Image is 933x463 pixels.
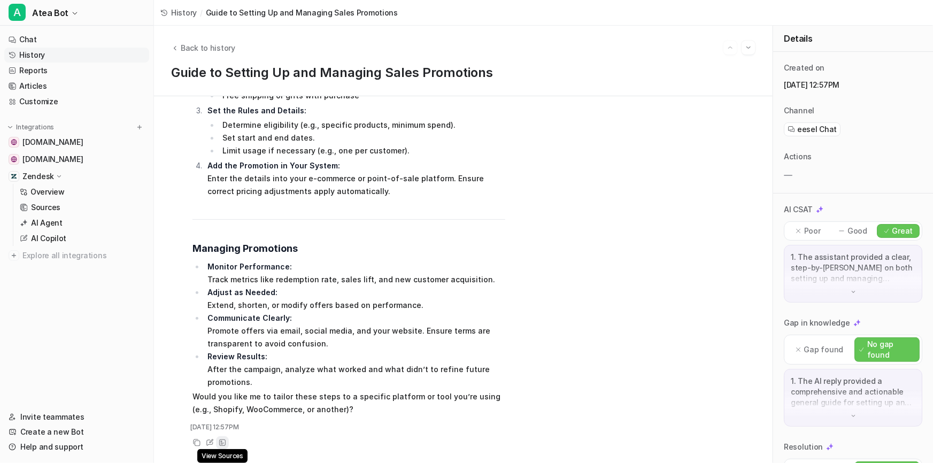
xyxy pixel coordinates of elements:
[727,43,734,52] img: Previous session
[136,124,143,131] img: menu_add.svg
[22,247,145,264] span: Explore all integrations
[204,312,505,350] li: Promote offers via email, social media, and your website. Ensure terms are transparent to avoid c...
[206,7,398,18] span: Guide to Setting Up and Managing Sales Promotions
[207,288,277,297] strong: Adjust as Needed:
[31,218,63,228] p: AI Agent
[773,26,933,52] div: Details
[4,122,57,133] button: Integrations
[4,32,149,47] a: Chat
[207,313,292,322] strong: Communicate Clearly:
[200,7,203,18] span: /
[791,376,915,408] p: 1. The AI reply provided a comprehensive and actionable general guide for setting up and managing...
[788,124,837,135] a: eesel Chat
[791,252,915,284] p: 1. The assistant provided a clear, step-by-[PERSON_NAME] on both setting up and managing promotio...
[219,119,505,132] li: Determine eligibility (e.g., specific products, minimum spend).
[784,63,824,73] p: Created on
[204,350,505,389] li: After the campaign, analyze what worked and what didn’t to refine future promotions.
[171,42,235,53] button: Back to history
[16,184,149,199] a: Overview
[204,260,505,286] li: Track metrics like redemption rate, sales lift, and new customer acquisition.
[723,41,737,55] button: Go to previous session
[16,231,149,246] a: AI Copilot
[22,171,54,182] p: Zendesk
[9,250,19,261] img: explore all integrations
[31,233,66,244] p: AI Copilot
[204,286,505,312] li: Extend, shorten, or modify offers based on performance.
[171,65,755,81] h1: Guide to Setting Up and Managing Sales Promotions
[219,132,505,144] li: Set start and end dates.
[4,152,149,167] a: documenter.getpostman.com[DOMAIN_NAME]
[804,344,843,355] p: Gap found
[22,154,83,165] span: [DOMAIN_NAME]
[16,215,149,230] a: AI Agent
[4,63,149,78] a: Reports
[192,390,505,416] p: Would you like me to tailor these steps to a specific platform or tool you’re using (e.g., Shopif...
[892,226,913,236] p: Great
[4,439,149,454] a: Help and support
[16,123,54,132] p: Integrations
[4,248,149,263] a: Explore all integrations
[30,187,65,197] p: Overview
[9,4,26,21] span: A
[4,135,149,150] a: developer.appxite.com[DOMAIN_NAME]
[784,151,812,162] p: Actions
[850,288,857,296] img: down-arrow
[4,48,149,63] a: History
[4,94,149,109] a: Customize
[219,144,505,157] li: Limit usage if necessary (e.g., one per customer).
[784,442,823,452] p: Resolution
[850,412,857,420] img: down-arrow
[6,124,14,131] img: expand menu
[4,79,149,94] a: Articles
[4,425,149,439] a: Create a new Bot
[784,105,814,116] p: Channel
[207,106,306,115] strong: Set the Rules and Details:
[11,173,17,180] img: Zendesk
[804,226,821,236] p: Poor
[32,5,68,20] span: Atea Bot
[784,318,850,328] p: Gap in knowledge
[867,339,915,360] p: No gap found
[16,200,149,215] a: Sources
[31,202,60,213] p: Sources
[4,410,149,425] a: Invite teammates
[171,7,197,18] span: History
[181,42,235,53] span: Back to history
[197,449,248,463] span: View Sources
[11,156,17,163] img: documenter.getpostman.com
[742,41,755,55] button: Go to next session
[207,262,292,271] strong: Monitor Performance:
[22,137,83,148] span: [DOMAIN_NAME]
[784,80,922,90] p: [DATE] 12:57PM
[190,422,239,432] span: [DATE] 12:57PM
[788,126,795,133] img: eeselChat
[207,161,340,170] strong: Add the Promotion in Your System:
[847,226,867,236] p: Good
[160,7,197,18] a: History
[219,89,505,102] li: Free shipping or gifts with purchase
[192,243,298,254] strong: Managing Promotions
[745,43,752,52] img: Next session
[207,352,267,361] strong: Review Results:
[11,139,17,145] img: developer.appxite.com
[207,159,505,198] p: Enter the details into your e-commerce or point-of-sale platform. Ensure correct pricing adjustme...
[797,124,837,135] span: eesel Chat
[784,204,813,215] p: AI CSAT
